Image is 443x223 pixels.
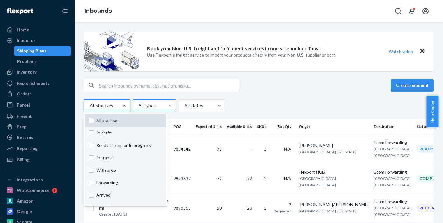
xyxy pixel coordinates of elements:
[374,176,412,187] span: [GEOGRAPHIC_DATA], [GEOGRAPHIC_DATA]
[299,209,356,213] span: [GEOGRAPHIC_DATA], [US_STATE]
[392,5,404,17] button: Open Search Box
[4,207,71,216] a: Google
[4,122,71,132] a: Prep
[217,176,222,181] span: 72
[217,146,222,152] span: 73
[274,209,291,213] span: 2 expected
[374,198,412,205] div: Ecom Forwarding
[147,45,320,52] p: Book your Non-U.S. freight and fulfillment services in one streamlined flow.
[4,89,71,99] a: Orders
[17,177,43,183] div: Integrations
[17,113,32,119] div: Freight
[17,208,32,215] div: Google
[171,134,193,164] td: 9894142
[264,176,266,181] span: 1
[17,69,37,75] div: Inventory
[217,205,222,211] span: 50
[264,205,266,211] span: 1
[171,119,193,134] th: PO#
[14,57,71,66] a: Problems
[4,185,71,195] a: WooCommerce
[84,7,112,14] a: Inbounds
[271,119,296,134] th: Box Qty
[374,147,412,158] span: [GEOGRAPHIC_DATA], [GEOGRAPHIC_DATA]
[171,193,193,223] td: 9878363
[89,102,90,109] input: All statusesAll statusesIn draftReady to ship or In progressIn transitWith prepForwardingArrivedR...
[99,211,168,217] div: Created [DATE]
[171,164,193,193] td: 9893837
[17,145,38,152] div: Reporting
[4,25,71,35] a: Home
[284,176,291,181] span: N/A
[17,134,33,140] div: Returns
[254,119,271,134] th: SKUs
[147,52,336,58] p: Use Flexport’s freight service to import your products directly from your Non-U.S. supplier or port.
[4,100,71,110] a: Parcel
[374,139,412,146] div: Ecom Forwarding
[248,146,252,152] span: —
[374,169,412,175] div: Ecom Forwarding
[96,204,162,211] span: Receiving
[17,27,29,33] div: Home
[96,180,162,186] span: Forwarding
[299,176,337,187] span: [GEOGRAPHIC_DATA], [GEOGRAPHIC_DATA]
[371,119,414,134] th: Destination
[96,142,162,148] span: Ready to ship or In progress
[17,198,34,204] div: Amazon
[14,46,71,56] a: Shipping Plans
[4,132,71,142] a: Returns
[193,119,224,134] th: Expected Units
[264,146,266,152] span: 1
[7,8,33,14] img: Flexport logo
[58,5,71,17] button: Close Navigation
[4,35,71,45] a: Inbounds
[4,196,71,206] a: Amazon
[406,5,418,17] button: Open notifications
[391,79,434,92] button: Create inbound
[296,119,371,134] th: Origin
[96,155,162,161] span: In transit
[17,80,50,86] div: Replenishments
[299,202,369,208] div: [PERSON_NAME]/[PERSON_NAME]
[274,202,291,208] div: 2
[4,175,71,185] button: Integrations
[299,150,356,154] span: [GEOGRAPHIC_DATA], [US_STATE]
[299,143,369,149] div: [PERSON_NAME]
[4,78,71,88] a: Replenishments
[80,2,117,20] ol: breadcrumbs
[17,48,47,54] div: Shipping Plans
[17,124,26,130] div: Prep
[224,119,254,134] th: Available Units
[99,79,239,92] input: Search inbounds by name, destination, msku...
[17,91,32,97] div: Orders
[4,143,71,153] a: Reporting
[385,47,417,56] button: Watch video
[247,176,252,181] span: 72
[96,130,162,136] span: In draft
[17,37,36,43] div: Inbounds
[4,67,71,77] a: Inventory
[17,58,37,65] div: Problems
[96,167,162,173] span: With prep
[299,169,369,175] div: Flexport HUB
[374,206,412,217] span: [GEOGRAPHIC_DATA], [GEOGRAPHIC_DATA]
[96,192,162,198] span: Arrived
[284,146,291,152] span: N/A
[4,111,71,121] a: Freight
[419,5,432,17] button: Open account menu
[247,205,252,211] span: 20
[17,187,49,193] div: WooCommerce
[17,102,30,108] div: Parcel
[426,96,438,127] button: Help Center
[17,157,30,163] div: Billing
[418,47,426,56] button: Close
[96,117,162,124] span: All statuses
[4,155,71,165] a: Billing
